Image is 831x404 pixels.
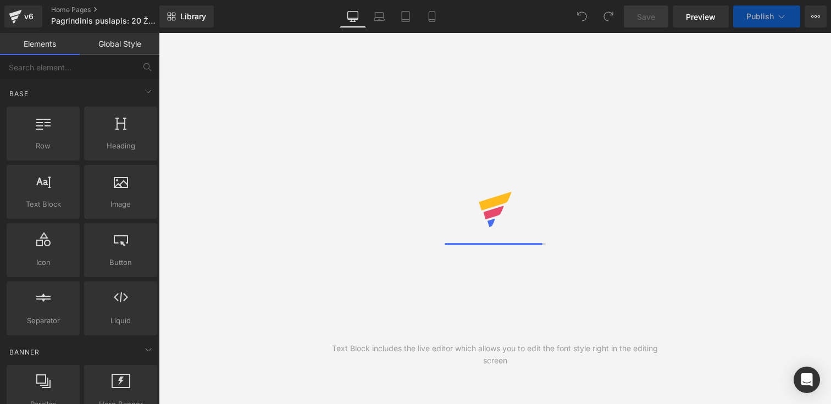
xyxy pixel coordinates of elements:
a: Global Style [80,33,159,55]
div: v6 [22,9,36,24]
a: New Library [159,5,214,27]
span: Banner [8,347,41,357]
span: Liquid [87,315,154,326]
span: Preview [686,11,716,23]
span: Publish [746,12,774,21]
button: More [805,5,827,27]
span: Save [637,11,655,23]
span: Icon [10,257,76,268]
a: Tablet [392,5,419,27]
a: Mobile [419,5,445,27]
a: Laptop [366,5,392,27]
span: Base [8,88,30,99]
span: Library [180,12,206,21]
button: Undo [571,5,593,27]
button: Redo [597,5,619,27]
span: Button [87,257,154,268]
a: v6 [4,5,42,27]
div: Open Intercom Messenger [794,367,820,393]
span: Row [10,140,76,152]
span: Separator [10,315,76,326]
span: Text Block [10,198,76,210]
span: Heading [87,140,154,152]
a: Preview [673,5,729,27]
span: Pagrindinis puslapis: 20 Žingsnių: Kaip įsigyti butą [GEOGRAPHIC_DATA]? 🇱🇹 [51,16,157,25]
div: Text Block includes the live editor which allows you to edit the font style right in the editing ... [327,342,663,367]
a: Home Pages [51,5,178,14]
span: Image [87,198,154,210]
button: Publish [733,5,800,27]
a: Desktop [340,5,366,27]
